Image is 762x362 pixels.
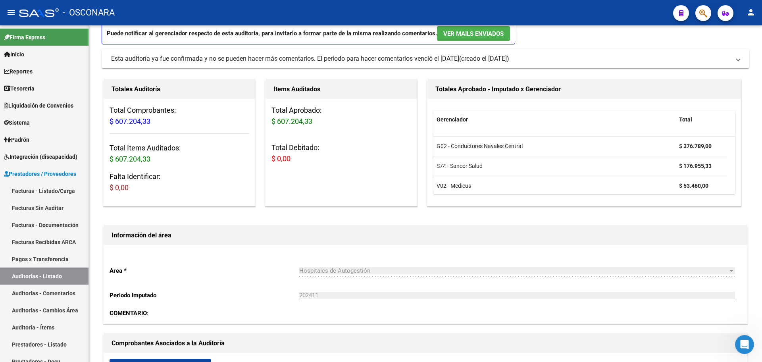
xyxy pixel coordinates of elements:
datatable-header-cell: Gerenciador [433,111,676,128]
div: [PERSON_NAME] ¡Gracias por tu paciencia! Estamos revisando tu mensaje y te responderemos en unos ... [6,43,130,84]
span: Ver Mails Enviados [443,30,504,37]
span: Total [679,116,692,123]
datatable-header-cell: Total [676,111,727,128]
mat-icon: person [746,8,756,17]
span: (creado el [DATE]) [459,54,509,63]
div: desde esta sección ud tendrá todas las DDJJ, si aplica el filtro de "descartadas: SI" podrá visua... [13,147,124,201]
mat-icon: menu [6,8,16,17]
p: Area * [110,266,299,275]
div: Esta auditoría ya fue confirmada y no se pueden hacer más comentarios. El período para hacer come... [111,54,459,63]
iframe: Intercom live chat [735,335,754,354]
span: Liquidación de Convenios [4,101,73,110]
h3: Falta Identificar: [110,171,249,193]
div: Buenos dias, Muchas gracias por comunicarse con el soporte técnico de la plataforma. [13,114,124,137]
div: [URL][DOMAIN_NAME]desde esta sección ud tendrá todas las DDJJ, si aplica el filtro de "descartada... [6,142,130,206]
h1: Totales Auditoría [112,83,247,96]
button: Ver Mails Enviados [437,26,510,41]
div: Iara dice… [6,212,152,236]
button: Start recording [50,260,57,266]
span: Prestadores / Proveedores [4,169,76,178]
strong: $ 176.955,33 [679,163,712,169]
span: Padrón [4,135,29,144]
strong: $ 376.789,00 [679,143,712,149]
span: $ 0,00 [271,154,291,163]
strong: $ 53.460,00 [679,183,708,189]
span: S74 - Sancor Salud [437,163,483,169]
span: Firma Express [4,33,45,42]
p: El equipo también puede ayudar [38,9,122,21]
div: [PERSON_NAME] ¡Gracias por tu paciencia! Estamos revisando tu mensaje y te responderemos en unos ... [13,48,124,79]
span: Inicio [4,50,24,59]
span: Gerenciador [437,116,468,123]
strong: COMENTARIO [110,310,147,317]
a: [URL][DOMAIN_NAME] [13,147,75,154]
button: Inicio [124,5,139,20]
span: Tesorería [4,84,35,93]
button: Adjuntar un archivo [12,260,19,266]
div: Soporte dice… [6,236,152,271]
p: Puede notificar al gerenciador respecto de esta auditoria, para invitarlo a formar parte de la mi... [102,23,515,44]
span: $ 0,00 [110,183,129,192]
button: Enviar un mensaje… [136,257,149,270]
h3: Total Debitado: [271,142,411,164]
div: Profile image for Soporte [35,92,43,100]
div: De nada, ¡Que tenga un lindo dia! [6,236,114,254]
span: Integración (discapacidad) [4,152,77,161]
button: Selector de gif [38,260,44,266]
p: Periodo Imputado [110,291,299,300]
h3: Total Aprobado: [271,105,411,127]
h1: Items Auditados [273,83,409,96]
h1: Fin [38,3,48,9]
span: Hospitales de Autogestión [299,267,370,274]
span: $ 607.204,33 [110,155,150,163]
div: Buenos dias, Muchas gracias por comunicarse con el soporte técnico de la plataforma. [6,109,130,142]
h1: Información del área [112,229,739,242]
span: G02 - Conductores Navales Central [437,143,523,149]
div: De nada, ¡Que tenga un lindo dia! [13,241,108,249]
button: Selector de emoji [25,260,31,266]
div: Soporte dice… [6,90,152,109]
b: Soporte [46,93,67,98]
div: Fin dice… [6,43,152,90]
textarea: Escribe un mensaje... [7,243,152,257]
img: Profile image for Fin [23,6,35,19]
span: Reportes [4,67,33,76]
span: V02 - Medicus [437,183,471,189]
mat-expansion-panel-header: Esta auditoría ya fue confirmada y no se pueden hacer más comentarios. El período para hacer come... [102,49,749,68]
h3: Total Comprobantes: [110,105,249,127]
span: $ 607.204,33 [271,117,312,125]
div: Muchas gracias!! [98,217,146,225]
h3: Total Items Auditados: [110,142,249,165]
span: Sistema [4,118,30,127]
div: joined the conversation [46,92,123,99]
div: Soporte dice… [6,109,152,142]
h1: Totales Aprobado - Imputado x Gerenciador [435,83,733,96]
div: Cerrar [139,5,154,19]
h1: Comprobantes Asociados a la Auditoría [112,337,739,350]
span: : [110,310,148,317]
span: $ 607.204,33 [110,117,150,125]
button: go back [5,5,20,20]
div: Soporte dice… [6,142,152,212]
span: - OSCONARA [63,4,115,21]
div: Muchas gracias!! [92,212,152,230]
